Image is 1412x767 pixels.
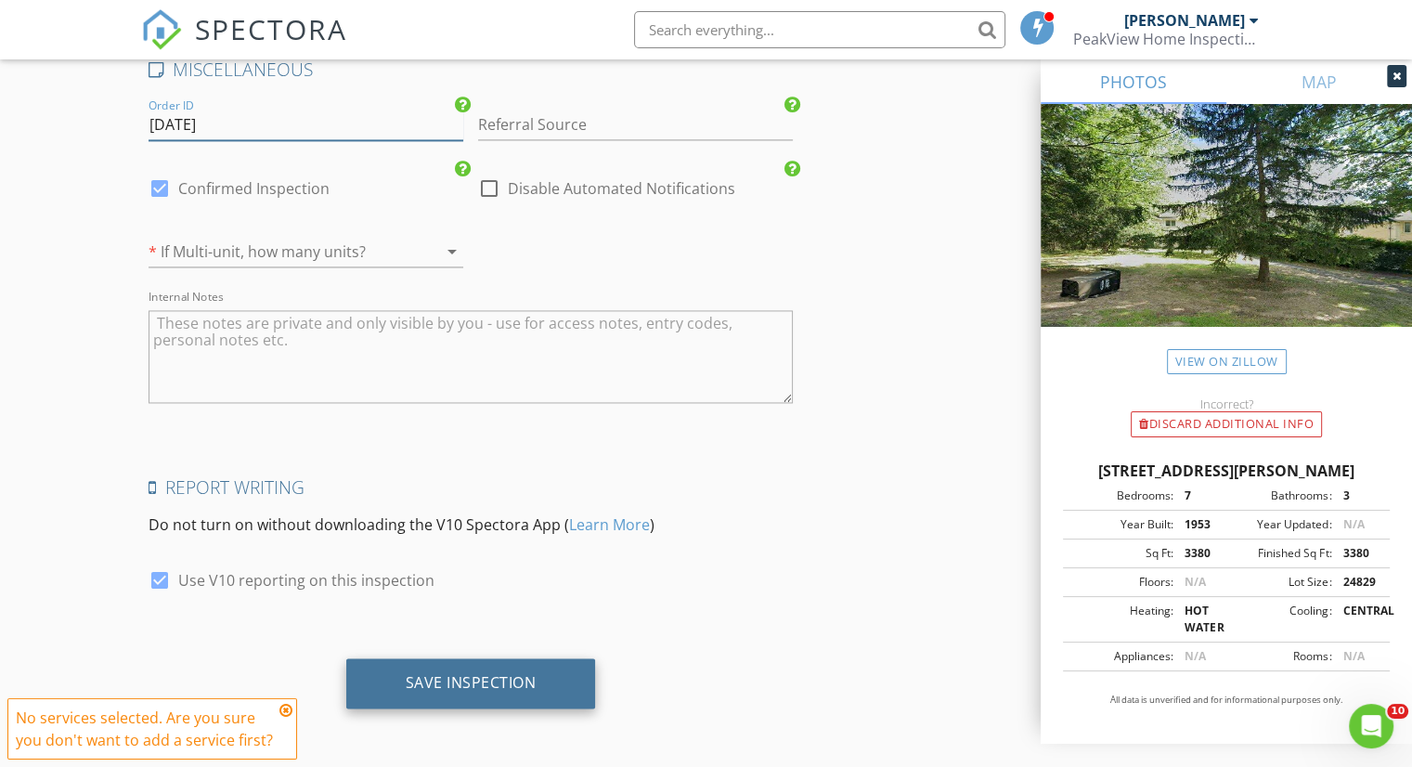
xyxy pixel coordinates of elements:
p: All data is unverified and for informational purposes only. [1063,694,1390,707]
h4: MISCELLANEOUS [149,58,793,82]
div: 7 [1173,487,1226,504]
div: CENTRAL [1331,603,1384,636]
div: Discard Additional info [1131,411,1322,437]
div: Incorrect? [1041,396,1412,411]
label: Disable Automated Notifications [508,179,735,198]
p: Do not turn on without downloading the V10 Spectora App ( ) [149,513,793,536]
input: Search everything... [634,11,1005,48]
div: Finished Sq Ft: [1226,545,1331,562]
label: Use V10 reporting on this inspection [178,571,434,590]
div: [PERSON_NAME] [1124,11,1245,30]
iframe: Intercom live chat [1349,704,1393,748]
div: 3 [1331,487,1384,504]
a: SPECTORA [141,25,347,64]
div: 3380 [1173,545,1226,562]
div: 24829 [1331,574,1384,591]
div: Cooling: [1226,603,1331,636]
h4: Report Writing [149,475,793,500]
i: arrow_drop_down [441,240,463,263]
div: Bathrooms: [1226,487,1331,504]
img: The Best Home Inspection Software - Spectora [141,9,182,50]
div: [STREET_ADDRESS][PERSON_NAME] [1063,460,1390,482]
div: Year Built: [1069,516,1173,533]
label: Confirmed Inspection [178,179,330,198]
img: streetview [1041,104,1412,371]
div: 1953 [1173,516,1226,533]
div: HOT WATER [1173,603,1226,636]
input: Referral Source [478,110,793,140]
div: PeakView Home Inspections [1073,30,1259,48]
div: No services selected. Are you sure you don't want to add a service first? [16,707,274,751]
span: N/A [1185,648,1206,664]
div: Rooms: [1226,648,1331,665]
span: N/A [1342,648,1364,664]
div: Bedrooms: [1069,487,1173,504]
div: Save Inspection [406,673,537,692]
a: View on Zillow [1167,349,1287,374]
span: 10 [1387,704,1408,719]
span: N/A [1185,574,1206,590]
span: N/A [1342,516,1364,532]
a: MAP [1226,59,1412,104]
span: SPECTORA [195,9,347,48]
div: Floors: [1069,574,1173,591]
div: Lot Size: [1226,574,1331,591]
textarea: Internal Notes [149,310,793,403]
a: PHOTOS [1041,59,1226,104]
div: Heating: [1069,603,1173,636]
div: Appliances: [1069,648,1173,665]
div: Year Updated: [1226,516,1331,533]
div: Sq Ft: [1069,545,1173,562]
div: 3380 [1331,545,1384,562]
a: Learn More [569,514,650,535]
